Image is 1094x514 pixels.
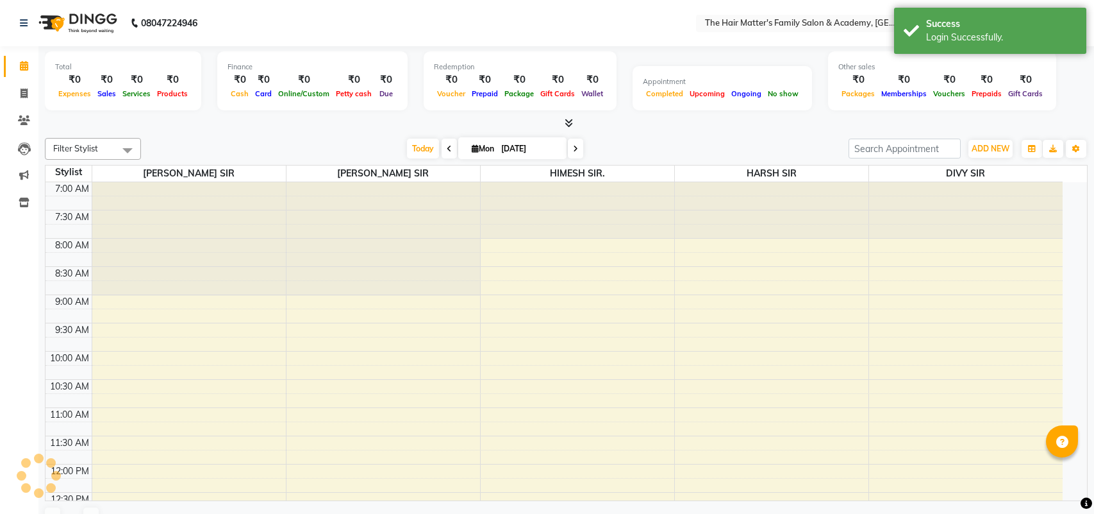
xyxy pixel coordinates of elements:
div: 11:00 AM [47,408,92,422]
span: HIMESH SIR. [481,166,674,182]
span: Completed [643,89,686,98]
span: HARSH SIR [675,166,868,182]
iframe: chat widget [1040,463,1081,501]
div: 12:00 PM [48,465,92,478]
button: ADD NEW [968,140,1013,158]
span: Due [376,89,396,98]
div: ₹0 [434,73,468,87]
span: Online/Custom [275,89,333,98]
span: Packages [838,89,878,98]
div: ₹0 [537,73,578,87]
div: ₹0 [968,73,1005,87]
div: 10:00 AM [47,352,92,365]
span: Memberships [878,89,930,98]
span: Prepaid [468,89,501,98]
div: ₹0 [468,73,501,87]
span: Filter Stylist [53,143,98,153]
div: ₹0 [55,73,94,87]
span: Package [501,89,537,98]
span: Card [252,89,275,98]
span: Gift Cards [537,89,578,98]
div: ₹0 [838,73,878,87]
span: Upcoming [686,89,728,98]
span: Ongoing [728,89,765,98]
img: logo [33,5,120,41]
span: Mon [468,144,497,153]
div: 8:30 AM [53,267,92,280]
div: ₹0 [1005,73,1046,87]
span: ADD NEW [972,144,1009,153]
div: Login Successfully. [926,31,1077,44]
div: ₹0 [501,73,537,87]
div: 11:30 AM [47,436,92,450]
input: Search Appointment [849,139,961,158]
span: Wallet [578,89,606,98]
div: 12:30 PM [48,493,92,506]
span: DIVY SIR [869,166,1063,182]
div: Success [926,17,1077,31]
div: 7:30 AM [53,210,92,224]
span: Gift Cards [1005,89,1046,98]
div: ₹0 [154,73,191,87]
div: 9:00 AM [53,295,92,309]
span: Expenses [55,89,94,98]
div: Total [55,62,191,73]
span: [PERSON_NAME] SIR [92,166,286,182]
span: Sales [94,89,119,98]
span: Products [154,89,191,98]
div: Appointment [643,76,802,87]
span: Cash [228,89,252,98]
span: [PERSON_NAME] SIR [286,166,480,182]
span: Prepaids [968,89,1005,98]
div: ₹0 [119,73,154,87]
div: ₹0 [930,73,968,87]
span: Services [119,89,154,98]
div: ₹0 [878,73,930,87]
div: 8:00 AM [53,239,92,252]
div: ₹0 [375,73,397,87]
span: No show [765,89,802,98]
span: Today [407,139,439,158]
input: 2025-09-01 [497,139,561,158]
div: 9:30 AM [53,323,92,337]
div: Other sales [838,62,1046,73]
div: Stylist [46,166,92,179]
span: Vouchers [930,89,968,98]
div: ₹0 [228,73,252,87]
div: ₹0 [252,73,275,87]
span: Petty cash [333,89,375,98]
div: Finance [228,62,397,73]
div: ₹0 [578,73,606,87]
div: 10:30 AM [47,380,92,393]
div: ₹0 [333,73,375,87]
div: ₹0 [94,73,119,87]
div: Redemption [434,62,606,73]
span: Voucher [434,89,468,98]
div: 7:00 AM [53,182,92,196]
div: ₹0 [275,73,333,87]
b: 08047224946 [141,5,197,41]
